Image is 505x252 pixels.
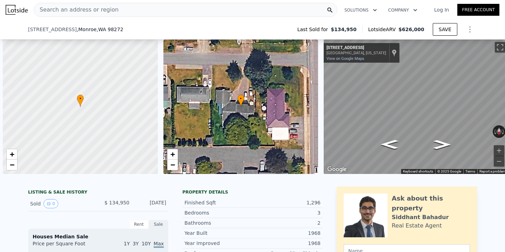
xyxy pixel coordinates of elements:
[493,125,497,138] button: Rotate counterclockwise
[252,219,321,226] div: 2
[30,199,93,208] div: Sold
[426,6,457,13] a: Log In
[28,26,77,33] span: [STREET_ADDRESS]
[496,125,501,138] button: Reset the view
[373,138,406,151] path: Go East, 158th Pl SE
[142,241,151,246] span: 10Y
[135,199,166,208] div: [DATE]
[33,233,164,240] div: Houses Median Sale
[426,138,458,151] path: Go West, 158th Pl SE
[7,149,17,160] a: Zoom in
[77,94,84,107] div: •
[331,26,357,33] span: $134,950
[7,160,17,170] a: Zoom out
[182,189,323,195] div: Property details
[184,209,252,216] div: Bedrooms
[184,199,252,206] div: Finished Sqft
[77,26,123,33] span: , Monroe
[6,5,28,15] img: Lotside
[252,230,321,237] div: 1968
[457,4,499,16] a: Free Account
[10,150,14,159] span: +
[96,27,123,32] span: , WA 98272
[392,49,397,57] a: Show location on map
[33,240,98,251] div: Price per Square Foot
[237,94,244,107] div: •
[433,23,457,36] button: SAVE
[43,199,58,208] button: View historical data
[326,56,364,61] a: View on Google Maps
[237,96,244,102] span: •
[392,222,442,230] div: Real Estate Agent
[437,169,461,173] span: © 2025 Google
[149,220,168,229] div: Sale
[154,241,164,248] span: Max
[170,160,175,169] span: −
[34,6,119,14] span: Search an address or region
[368,26,398,33] span: Lotside ARV
[325,165,349,174] a: Open this area in Google Maps (opens a new window)
[403,169,433,174] button: Keyboard shortcuts
[398,27,424,32] span: $626,000
[28,189,168,196] div: LISTING & SALE HISTORY
[167,149,178,160] a: Zoom in
[463,22,477,36] button: Show Options
[297,26,331,33] span: Last Sold for
[392,213,449,222] div: Siddhant Bahadur
[252,199,321,206] div: 1,296
[167,160,178,170] a: Zoom out
[325,165,349,174] img: Google
[383,4,423,16] button: Company
[339,4,383,16] button: Solutions
[124,241,130,246] span: 1Y
[105,200,129,205] span: $ 134,950
[252,240,321,247] div: 1968
[10,160,14,169] span: −
[129,220,149,229] div: Rent
[77,96,84,102] span: •
[133,241,139,246] span: 3Y
[170,150,175,159] span: +
[326,45,386,51] div: [STREET_ADDRESS]
[494,156,504,167] button: Zoom out
[184,240,252,247] div: Year Improved
[392,194,470,213] div: Ask about this property
[184,219,252,226] div: Bathrooms
[465,169,475,173] a: Terms (opens in new tab)
[326,51,386,55] div: [GEOGRAPHIC_DATA], [US_STATE]
[184,230,252,237] div: Year Built
[494,145,504,156] button: Zoom in
[252,209,321,216] div: 3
